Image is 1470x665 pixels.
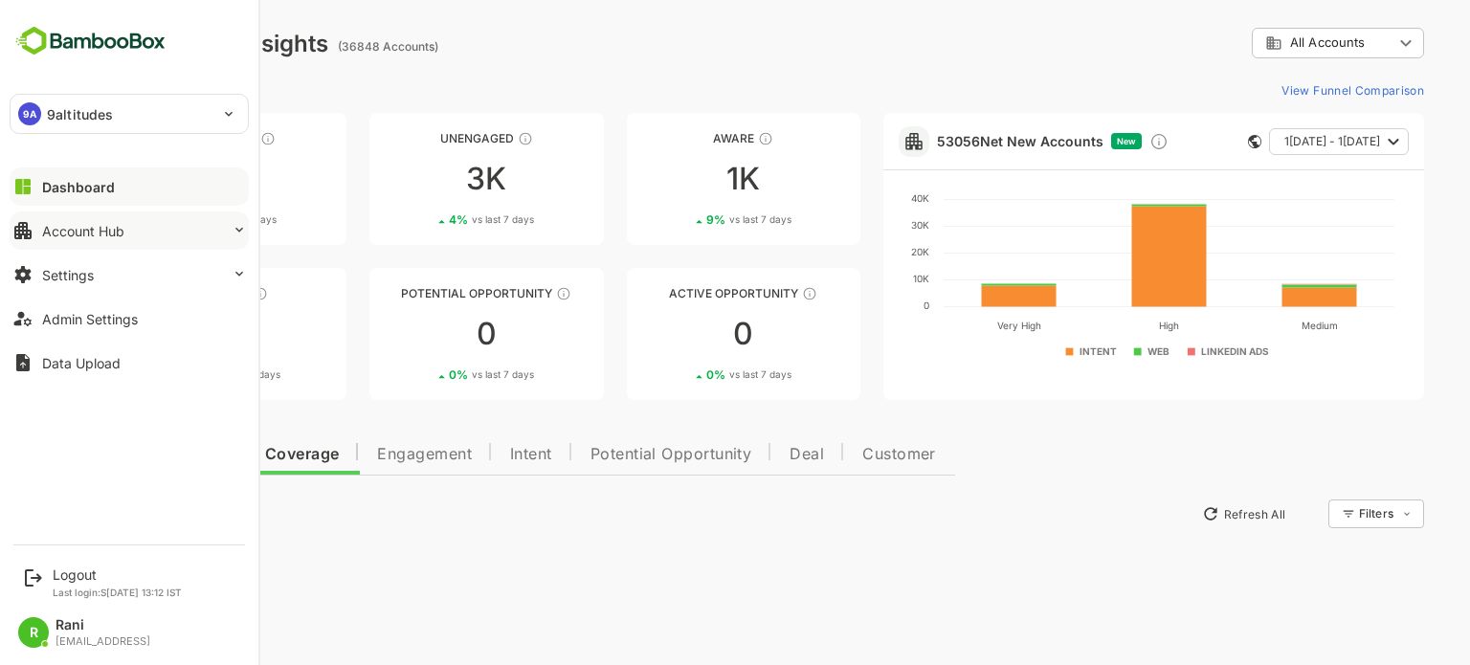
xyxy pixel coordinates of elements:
[11,95,248,133] div: 9A9altitudes
[489,286,504,301] div: These accounts are MQAs and can be passed on to Inside Sales
[42,355,121,371] div: Data Upload
[46,113,279,245] a: UnreachedThese accounts have not been engaged with for a defined time period33K1%vs last 7 days
[302,286,536,300] div: Potential Opportunity
[302,113,536,245] a: UnengagedThese accounts have not shown enough engagement and need nurturing3K4%vs last 7 days
[662,212,724,227] span: vs last 7 days
[10,255,249,294] button: Settings
[271,39,377,54] ag: (36848 Accounts)
[10,23,171,59] img: BambooboxFullLogoMark.5f36c76dfaba33ec1ec1367b70bb1252.svg
[1092,320,1112,332] text: High
[193,131,209,146] div: These accounts have not been engaged with for a defined time period
[53,587,182,598] p: Last login: S[DATE] 13:12 IST
[46,286,279,300] div: Engaged
[662,367,724,382] span: vs last 7 days
[1234,320,1270,331] text: Medium
[1202,128,1342,155] button: 1[DATE] - 1[DATE]
[18,102,41,125] div: 9A
[302,268,536,400] a: Potential OpportunityThese accounts are MQAs and can be passed on to Inside Sales00%vs last 7 days
[42,179,115,195] div: Dashboard
[42,311,138,327] div: Admin Settings
[56,635,150,648] div: [EMAIL_ADDRESS]
[47,104,113,124] p: 9altitudes
[639,212,724,227] div: 9 %
[451,131,466,146] div: These accounts have not shown enough engagement and need nurturing
[723,447,757,462] span: Deal
[18,617,49,648] div: R
[560,164,793,194] div: 1K
[1292,506,1326,521] div: Filters
[302,131,536,145] div: Unengaged
[870,133,1036,149] a: 53056Net New Accounts
[10,344,249,382] button: Data Upload
[846,273,862,284] text: 10K
[151,367,213,382] span: vs last 7 days
[560,113,793,245] a: AwareThese accounts have just entered the buying cycle and need further nurturing1K9%vs last 7 days
[929,320,973,332] text: Very High
[1217,129,1313,154] span: 1[DATE] - 1[DATE]
[46,131,279,145] div: Unreached
[65,447,272,462] span: Data Quality and Coverage
[147,212,210,227] span: vs last 7 days
[1198,34,1326,52] div: All Accounts
[1185,25,1357,62] div: All Accounts
[735,286,750,301] div: These accounts have open opportunities which might be at any of the Sales Stages
[1181,135,1194,148] div: This card does not support filter and segments
[523,447,685,462] span: Potential Opportunity
[1290,497,1357,531] div: Filters
[10,167,249,206] button: Dashboard
[691,131,706,146] div: These accounts have just entered the buying cycle and need further nurturing
[560,268,793,400] a: Active OpportunityThese accounts have open opportunities which might be at any of the Sales Stage...
[1082,132,1102,151] div: Discover new ICP-fit accounts showing engagement — via intent surges, anonymous website visits, L...
[42,267,94,283] div: Settings
[302,319,536,349] div: 0
[310,447,405,462] span: Engagement
[10,211,249,250] button: Account Hub
[46,30,261,57] div: Dashboard Insights
[844,246,862,257] text: 20K
[405,367,467,382] span: vs last 7 days
[382,212,467,227] div: 4 %
[795,447,869,462] span: Customer
[46,319,279,349] div: 176
[382,367,467,382] div: 0 %
[1126,499,1227,529] button: Refresh All
[844,219,862,231] text: 30K
[560,286,793,300] div: Active Opportunity
[1223,35,1298,50] span: All Accounts
[10,299,249,338] button: Admin Settings
[639,367,724,382] div: 0 %
[186,286,201,301] div: These accounts are warm, further nurturing would qualify them to MQAs
[46,164,279,194] div: 33K
[56,617,150,633] div: Rani
[1050,136,1069,146] span: New
[46,497,186,531] button: New Insights
[53,566,182,583] div: Logout
[302,164,536,194] div: 3K
[844,192,862,204] text: 40K
[405,212,467,227] span: vs last 7 days
[46,268,279,400] a: EngagedThese accounts are warm, further nurturing would qualify them to MQAs17661%vs last 7 days
[560,319,793,349] div: 0
[1207,75,1357,105] button: View Funnel Comparison
[560,131,793,145] div: Aware
[42,223,124,239] div: Account Hub
[123,367,213,382] div: 61 %
[443,447,485,462] span: Intent
[127,212,210,227] div: 1 %
[857,299,862,311] text: 0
